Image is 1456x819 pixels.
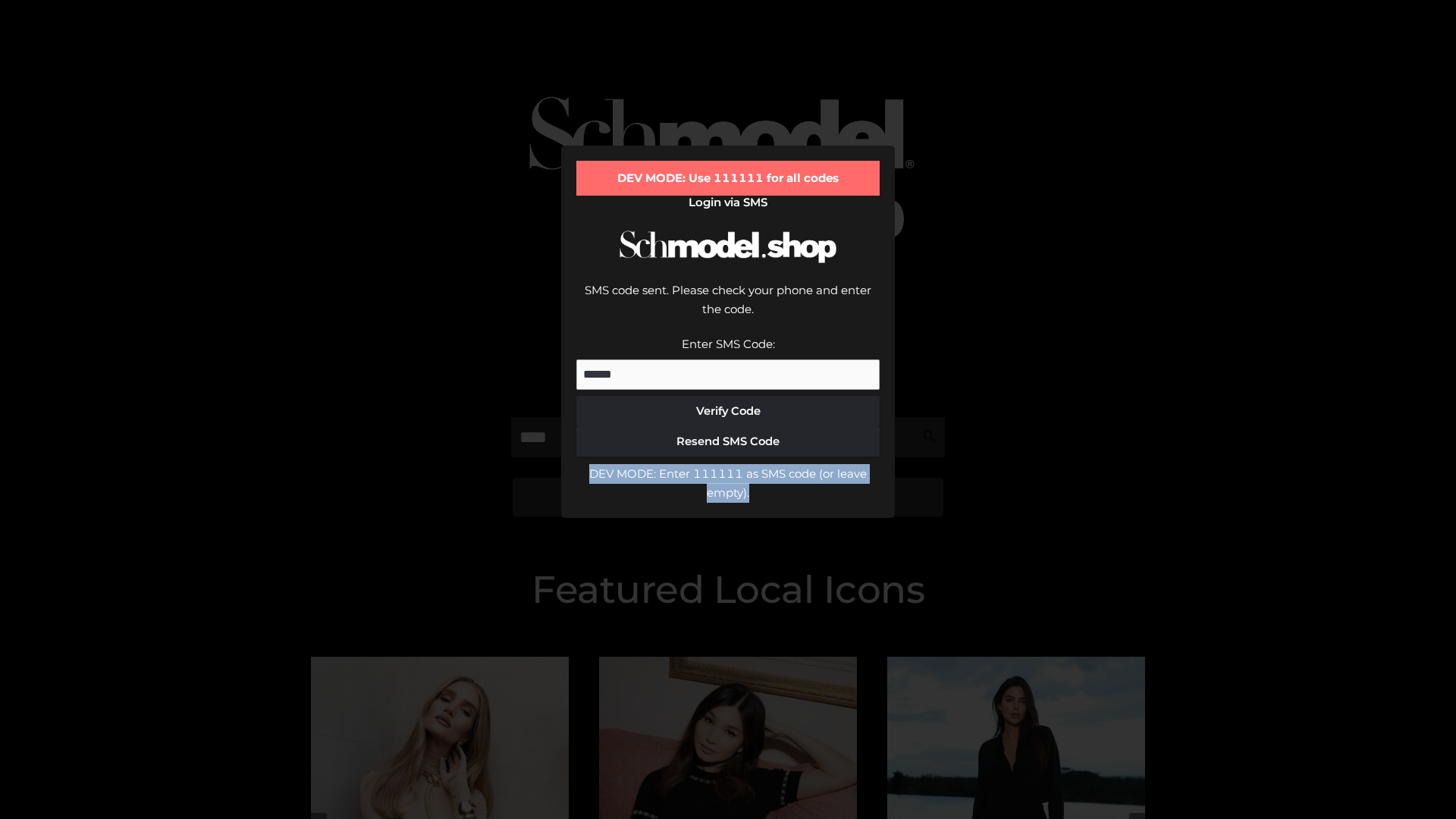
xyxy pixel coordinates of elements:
button: Verify Code [576,396,880,426]
div: DEV MODE: Enter 111111 as SMS code (or leave empty). [576,464,880,503]
h2: Login via SMS [576,196,880,209]
label: Enter SMS Code: [682,337,775,351]
div: DEV MODE: Use 111111 for all codes [576,161,880,196]
img: Schmodel Logo [614,217,842,277]
div: SMS code sent. Please check your phone and enter the code. [576,281,880,334]
button: Resend SMS Code [576,426,880,457]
